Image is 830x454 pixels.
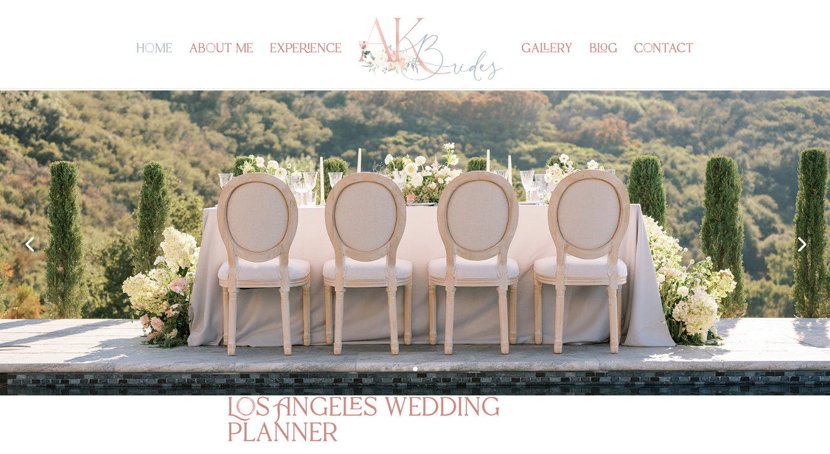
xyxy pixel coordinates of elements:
a: home [136,45,172,89]
a: 5 [424,367,428,371]
a: 4 [413,367,418,371]
a: 1 [381,367,385,371]
a: 3 [402,367,407,371]
a: about me [189,45,253,89]
img: Los Angeles Wedding Planner - AK Brides [356,14,504,85]
h1: Los Angeles wedding planner [227,395,602,453]
a: blog [589,45,617,89]
a: 2 [391,367,396,371]
a: 6 [435,367,439,371]
a: 7 [446,367,450,371]
a: gallery [521,45,573,89]
a: contact [634,45,694,89]
a: experience [270,45,342,89]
